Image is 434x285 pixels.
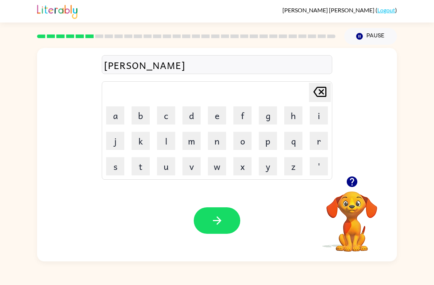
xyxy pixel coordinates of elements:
button: k [132,132,150,150]
button: e [208,106,226,125]
button: y [259,157,277,175]
button: u [157,157,175,175]
button: t [132,157,150,175]
button: w [208,157,226,175]
button: o [233,132,252,150]
button: n [208,132,226,150]
button: i [310,106,328,125]
button: z [284,157,302,175]
button: ' [310,157,328,175]
button: r [310,132,328,150]
button: x [233,157,252,175]
button: j [106,132,124,150]
span: [PERSON_NAME] [PERSON_NAME] [282,7,375,13]
button: m [182,132,201,150]
button: q [284,132,302,150]
video: Your browser must support playing .mp4 files to use Literably. Please try using another browser. [316,180,388,253]
button: p [259,132,277,150]
button: a [106,106,124,125]
button: h [284,106,302,125]
button: d [182,106,201,125]
button: l [157,132,175,150]
div: [PERSON_NAME] [104,57,330,73]
button: c [157,106,175,125]
button: Pause [344,28,397,45]
img: Literably [37,3,77,19]
button: v [182,157,201,175]
button: s [106,157,124,175]
a: Logout [377,7,395,13]
button: g [259,106,277,125]
button: b [132,106,150,125]
div: ( ) [282,7,397,13]
button: f [233,106,252,125]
